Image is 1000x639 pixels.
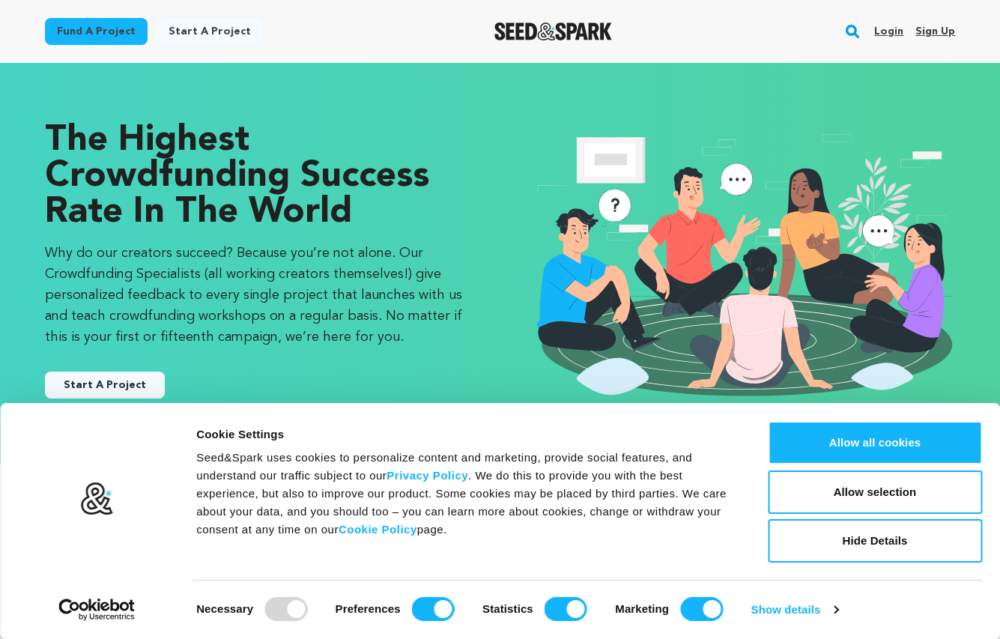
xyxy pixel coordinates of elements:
a: Usercentrics Cookiebot - opens in a new window [31,599,163,621]
a: Login [874,19,903,43]
button: Allow all cookies [768,421,982,464]
button: Allow selection [768,470,982,514]
strong: Necessary [196,602,253,615]
a: Show details [751,599,838,621]
a: Start A Project [45,372,165,399]
strong: Preferences [336,602,401,615]
a: Fund a project [45,18,148,45]
p: Why do our creators succeed? Because you’re not alone. Our Crowdfunding Specialists (all working ... [45,243,470,348]
a: Seed&Spark Homepage [494,22,612,40]
p: The Highest Crowdfunding Success Rate in the World [45,123,470,231]
div: Cookie Settings [196,426,734,443]
div: Seed&Spark uses cookies to personalize content and marketing, provide social features, and unders... [196,449,734,539]
button: Hide Details [768,519,982,563]
img: Seed&Spark Logo Dark Mode [494,22,612,40]
a: Privacy Policy [387,469,468,482]
img: logo [80,482,114,516]
a: Sign up [915,19,955,43]
legend: Consent Selection [196,591,196,592]
strong: Marketing [615,602,669,615]
a: Start a project [157,18,263,45]
strong: Statistics [482,602,533,615]
img: seedandspark start project illustration image [530,123,956,405]
a: Cookie Policy [339,523,417,536]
